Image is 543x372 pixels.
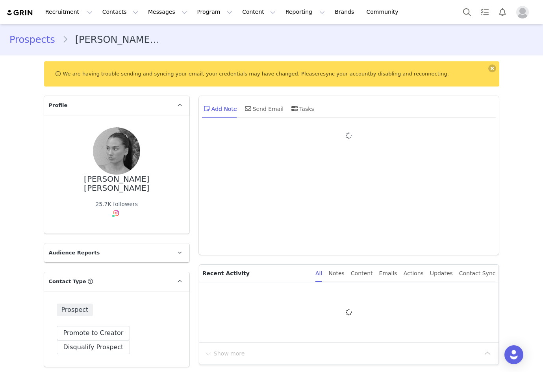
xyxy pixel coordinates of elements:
a: resync your account [318,71,370,77]
button: Search [458,3,476,21]
span: Profile [49,101,68,109]
a: Community [362,3,407,21]
a: Brands [330,3,361,21]
div: Tasks [290,99,314,118]
button: Recruitment [41,3,97,21]
button: Contacts [98,3,143,21]
button: Disqualify Prospect [57,340,130,354]
span: Contact Type [49,278,86,285]
p: Recent Activity [202,265,309,282]
img: placeholder-profile.jpg [516,6,529,18]
div: Send Email [243,99,284,118]
img: grin logo [6,9,34,17]
button: Notifications [494,3,511,21]
div: Content [351,265,373,282]
button: Profile [511,6,537,18]
div: Notes [328,265,344,282]
button: Reporting [281,3,330,21]
div: Actions [404,265,424,282]
div: Emails [379,265,397,282]
div: Add Note [202,99,237,118]
div: Open Intercom Messenger [504,345,523,364]
img: instagram.svg [113,210,119,216]
div: We are having trouble sending and syncing your email, your credentials may have changed. Please b... [44,61,499,87]
img: 774b9009-6f10-4158-ba8a-1df8c58fae57--s.jpg [93,127,140,175]
div: [PERSON_NAME] [PERSON_NAME] [57,175,177,192]
div: All [315,265,322,282]
div: Updates [430,265,453,282]
button: Program [192,3,237,21]
a: Tasks [476,3,493,21]
button: Promote to Creator [57,326,130,340]
div: 25.7K followers [95,200,138,208]
button: Messages [143,3,192,21]
div: Contact Sync [459,265,496,282]
span: Prospect [57,304,93,316]
button: Content [237,3,280,21]
span: Audience Reports [49,249,100,257]
button: Show more [204,347,245,360]
a: Prospects [9,33,62,47]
